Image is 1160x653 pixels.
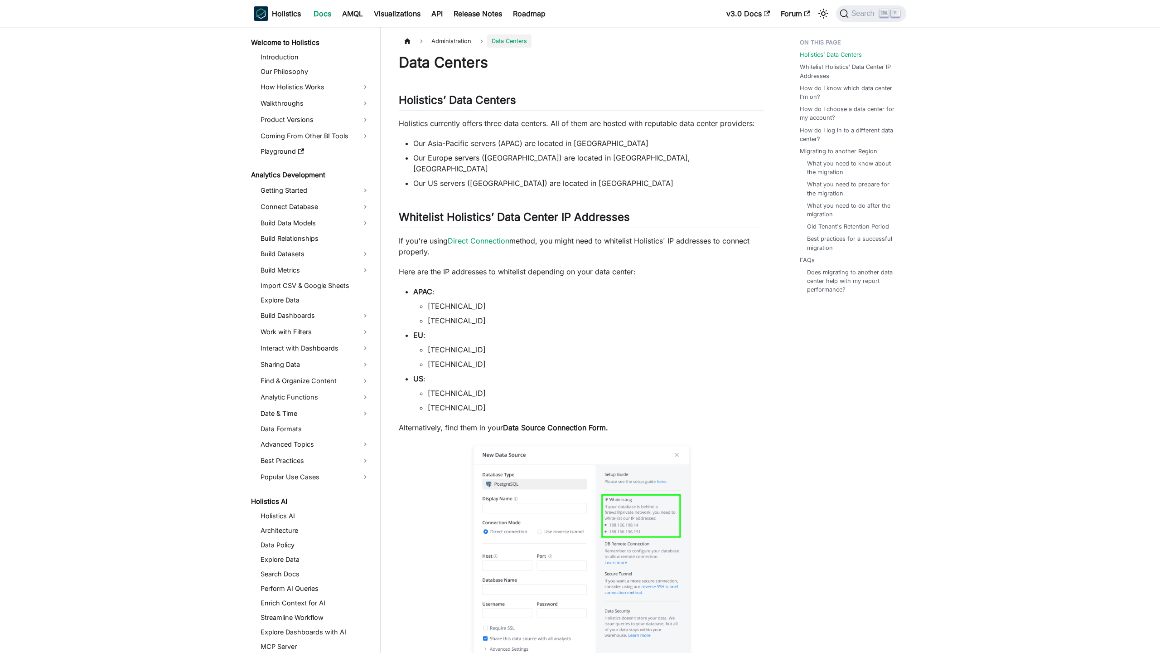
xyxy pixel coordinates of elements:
[258,216,372,230] a: Build Data Models
[413,373,764,413] li: :
[413,331,423,340] strong: EU
[399,93,764,111] h2: Holistics’ Data Centers
[399,54,764,72] h1: Data Centers
[428,344,764,355] li: [TECHNICAL_ID]
[448,236,509,245] a: Direct Connection
[258,96,372,111] a: Walkthroughs
[258,308,372,323] a: Build Dashboards
[254,6,268,21] img: Holistics
[807,222,889,231] a: Old Tenant's Retention Period
[258,279,372,292] a: Import CSV & Google Sheets
[800,256,815,264] a: FAQs
[399,118,764,129] p: Holistics currently offers three data centers. All of them are hosted with reputable data center ...
[487,34,532,48] span: Data Centers
[800,50,862,59] a: Holistics’ Data Centers
[413,286,764,326] li: :
[448,6,507,21] a: Release Notes
[428,301,764,312] li: [TECHNICAL_ID]
[816,6,831,21] button: Switch between dark and light mode (currently light mode)
[248,169,372,181] a: Analytics Development
[258,112,372,127] a: Product Versions
[413,330,764,370] li: :
[258,582,372,595] a: Perform AI Queries
[413,287,432,296] strong: APAC
[413,138,764,149] li: Our Asia-Pacific servers (APAC) are located in [GEOGRAPHIC_DATA]
[258,80,372,94] a: How Holistics Works
[258,568,372,580] a: Search Docs
[413,178,764,189] li: Our US servers ([GEOGRAPHIC_DATA]) are located in [GEOGRAPHIC_DATA]
[503,423,608,432] strong: Data Source Connection Form.
[258,200,372,214] a: Connect Database
[399,422,764,433] p: Alternatively, find them in your
[258,553,372,566] a: Explore Data
[800,126,901,143] a: How do I log in to a different data center?
[258,423,372,435] a: Data Formats
[258,341,372,356] a: Interact with Dashboards
[800,84,901,101] a: How do I know which data center I'm on?
[258,263,372,278] a: Build Metrics
[258,453,372,468] a: Best Practices
[258,247,372,261] a: Build Datasets
[258,183,372,198] a: Getting Started
[258,626,372,638] a: Explore Dashboards with AI
[399,235,764,257] p: If you're using method, you might need to whitelist Holistics' IP addresses to connect properly.
[258,597,372,609] a: Enrich Context for AI
[258,65,372,78] a: Our Philosophy
[399,34,416,48] a: Home page
[258,640,372,653] a: MCP Server
[258,406,372,421] a: Date & Time
[807,180,897,197] a: What you need to prepare for the migration
[258,232,372,245] a: Build Relationships
[399,34,764,48] nav: Breadcrumbs
[258,524,372,537] a: Architecture
[428,315,764,326] li: [TECHNICAL_ID]
[258,51,372,63] a: Introduction
[836,5,906,22] button: Search (Ctrl+K)
[399,266,764,277] p: Here are the IP addresses to whitelist depending on your data center:
[258,129,372,143] a: Coming From Other BI Tools
[258,470,372,484] a: Popular Use Cases
[807,159,897,176] a: What you need to know about the migration
[413,152,764,174] li: Our Europe servers ([GEOGRAPHIC_DATA]) are located in [GEOGRAPHIC_DATA], [GEOGRAPHIC_DATA]
[258,539,372,551] a: Data Policy
[258,390,372,404] a: Analytic Functions
[337,6,368,21] a: AMQL
[800,147,877,156] a: Migrating to another Region
[258,294,372,307] a: Explore Data
[272,8,301,19] b: Holistics
[248,36,372,49] a: Welcome to Holistics
[368,6,426,21] a: Visualizations
[849,10,880,18] span: Search
[807,201,897,219] a: What you need to do after the migration
[413,374,423,383] strong: US
[775,6,816,21] a: Forum
[800,63,901,80] a: Whitelist Holistics’ Data Center IP Addresses
[254,6,301,21] a: HolisticsHolistics
[258,357,372,372] a: Sharing Data
[258,437,372,452] a: Advanced Topics
[258,611,372,624] a: Streamline Workflow
[258,325,372,339] a: Work with Filters
[428,388,764,399] li: [TECHNICAL_ID]
[258,145,372,158] a: Playground
[248,495,372,508] a: Holistics AI
[245,27,381,653] nav: Docs sidebar
[427,34,476,48] span: Administration
[507,6,551,21] a: Roadmap
[426,6,448,21] a: API
[308,6,337,21] a: Docs
[258,510,372,522] a: Holistics AI
[891,9,900,17] kbd: K
[399,210,764,228] h2: Whitelist Holistics’ Data Center IP Addresses
[428,402,764,413] li: [TECHNICAL_ID]
[428,359,764,370] li: [TECHNICAL_ID]
[800,105,901,122] a: How do I choose a data center for my account?
[807,268,897,294] a: Does migrating to another data center help with my report performance?
[807,234,897,252] a: Best practices for a successful migration
[721,6,775,21] a: v3.0 Docs
[258,374,372,388] a: Find & Organize Content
